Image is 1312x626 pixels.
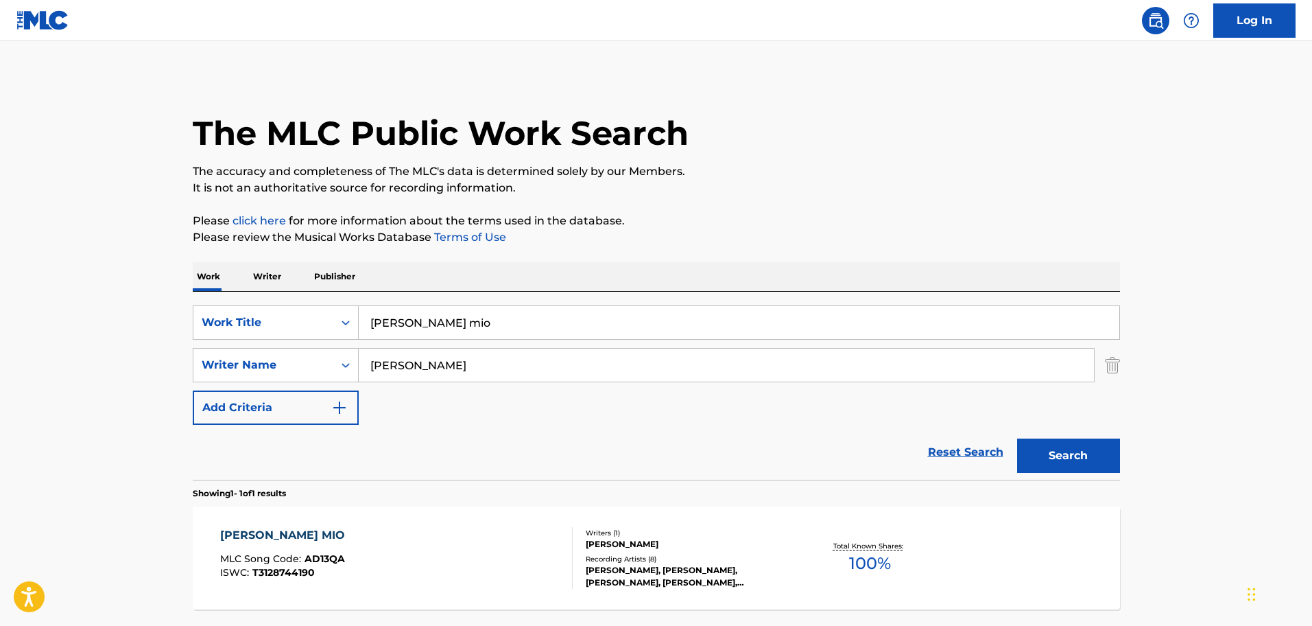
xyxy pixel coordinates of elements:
[833,541,907,551] p: Total Known Shares:
[849,551,891,576] span: 100 %
[305,553,345,565] span: AD13QA
[193,487,286,500] p: Showing 1 - 1 of 1 results
[310,262,359,291] p: Publisher
[220,527,352,544] div: [PERSON_NAME] MIO
[1105,348,1120,382] img: Delete Criterion
[1017,439,1120,473] button: Search
[193,229,1120,246] p: Please review the Musical Works Database
[586,528,793,538] div: Writers ( 1 )
[586,554,793,564] div: Recording Artists ( 8 )
[202,357,325,373] div: Writer Name
[202,314,325,331] div: Work Title
[1183,12,1200,29] img: help
[193,213,1120,229] p: Please for more information about the terms used in the database.
[1213,3,1296,38] a: Log In
[193,163,1120,180] p: The accuracy and completeness of The MLC's data is determined solely by our Members.
[193,262,224,291] p: Work
[193,507,1120,610] a: [PERSON_NAME] MIOMLC Song Code:AD13QAISWC:T3128744190Writers (1)[PERSON_NAME]Recording Artists (8...
[193,113,689,154] h1: The MLC Public Work Search
[232,214,286,227] a: click here
[921,437,1010,467] a: Reset Search
[431,231,506,244] a: Terms of Use
[586,538,793,550] div: [PERSON_NAME]
[1248,574,1256,615] div: Arrastrar
[1147,12,1164,29] img: search
[1178,7,1205,34] div: Help
[1243,560,1312,626] div: Widget de chat
[16,10,69,30] img: MLC Logo
[1243,560,1312,626] iframe: Chat Widget
[193,391,359,425] button: Add Criteria
[220,553,305,565] span: MLC Song Code :
[586,564,793,589] div: [PERSON_NAME], [PERSON_NAME], [PERSON_NAME], [PERSON_NAME], [PERSON_NAME]
[193,180,1120,196] p: It is not an authoritative source for recording information.
[331,399,348,416] img: 9d2ae6d4665cec9f34b9.svg
[252,566,315,579] span: T3128744190
[220,566,252,579] span: ISWC :
[1142,7,1169,34] a: Public Search
[193,305,1120,480] form: Search Form
[249,262,285,291] p: Writer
